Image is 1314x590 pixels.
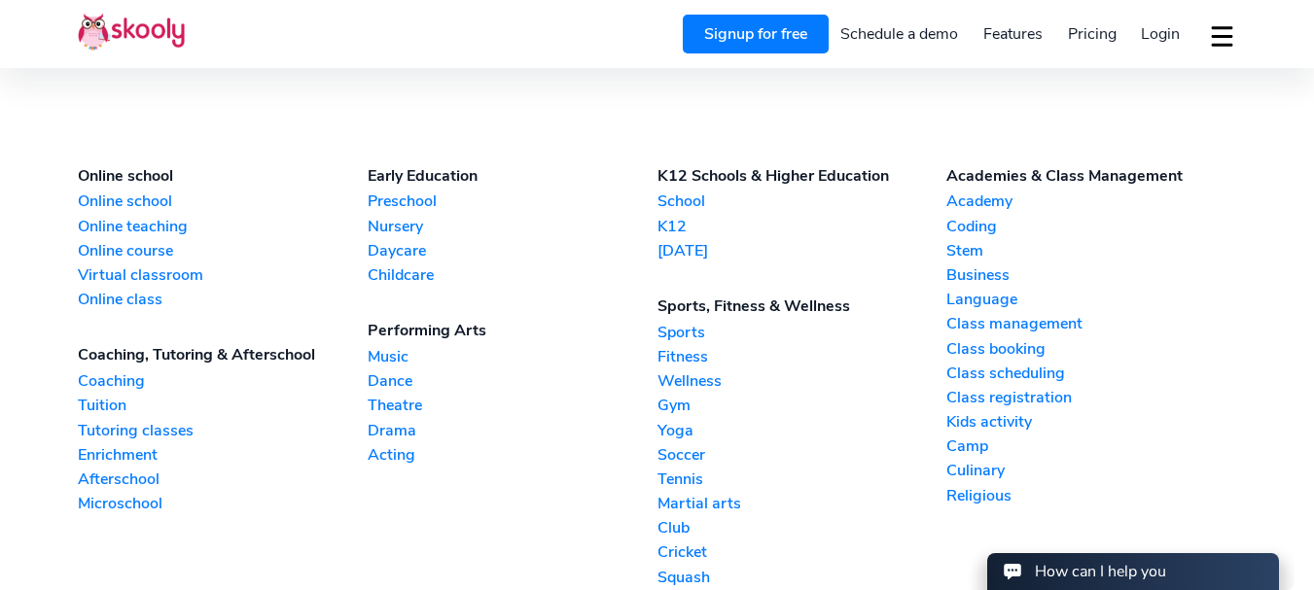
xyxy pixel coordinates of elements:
a: Kids activity [946,411,1236,433]
a: Class scheduling [946,363,1236,384]
a: [DATE] [657,240,947,261]
a: Microschool [78,493,368,514]
a: Features [971,18,1055,50]
span: Pricing [1068,23,1117,45]
a: Nursery [368,216,657,237]
div: Coaching, Tutoring & Afterschool [78,344,368,365]
a: Acting [368,444,657,466]
a: Coding [946,216,1236,237]
div: Performing Arts [368,320,657,341]
a: Class booking [946,338,1236,360]
div: Online school [78,165,368,187]
a: Cricket [657,541,947,563]
a: School [657,191,947,212]
a: Wellness [657,370,947,392]
a: Login [1128,18,1192,50]
a: Coaching [78,370,368,392]
a: Academy [946,191,1236,212]
a: K12 [657,216,947,237]
a: Language [946,289,1236,310]
a: Childcare [368,264,657,286]
a: Business [946,264,1236,286]
a: Class management [946,313,1236,334]
img: Skooly [78,13,185,51]
a: Tutoring classes [78,420,368,441]
a: Daycare [368,240,657,261]
div: Sports, Fitness & Wellness [657,295,947,317]
a: Gym [657,395,947,416]
a: Online teaching [78,216,368,237]
a: Online class [78,289,368,310]
a: Yoga [657,420,947,441]
a: Virtual classroom [78,264,368,286]
a: Drama [368,420,657,441]
a: Club [657,517,947,538]
a: Dance [368,370,657,392]
a: Class registration [946,387,1236,408]
a: Signup for free [683,15,829,53]
div: K12 Schools & Higher Education [657,165,947,187]
a: Enrichment [78,444,368,466]
a: Soccer [657,444,947,466]
a: Tuition [78,395,368,416]
button: dropdown menu [1208,14,1236,58]
a: Squash [657,567,947,588]
a: Afterschool [78,469,368,490]
a: Preschool [368,191,657,212]
a: Sports [657,322,947,343]
a: Fitness [657,346,947,367]
a: Online school [78,191,368,212]
a: Theatre [368,395,657,416]
div: Early Education [368,165,657,187]
a: Music [368,346,657,367]
div: Academies & Class Management [946,165,1236,187]
a: Camp [946,435,1236,457]
span: Login [1141,23,1180,45]
a: Online course [78,240,368,261]
a: Pricing [1055,18,1129,50]
a: Schedule a demo [829,18,972,50]
a: Martial arts [657,493,947,514]
a: Stem [946,240,1236,261]
a: Tennis [657,469,947,490]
